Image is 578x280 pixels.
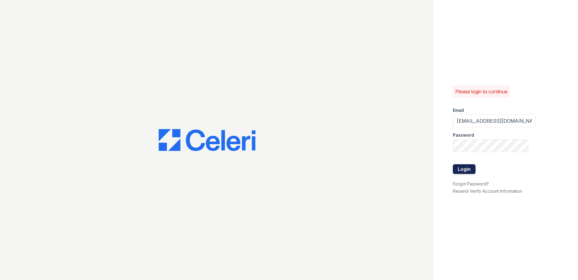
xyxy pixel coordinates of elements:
[453,107,464,113] label: Email
[453,188,522,194] a: Resend Verify Account Information
[453,181,489,186] a: Forgot Password?
[455,88,508,95] p: Please login to continue
[453,132,474,138] label: Password
[453,164,476,174] button: Login
[159,129,255,151] img: CE_Logo_Blue-a8612792a0a2168367f1c8372b55b34899dd931a85d93a1a3d3e32e68fde9ad4.png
